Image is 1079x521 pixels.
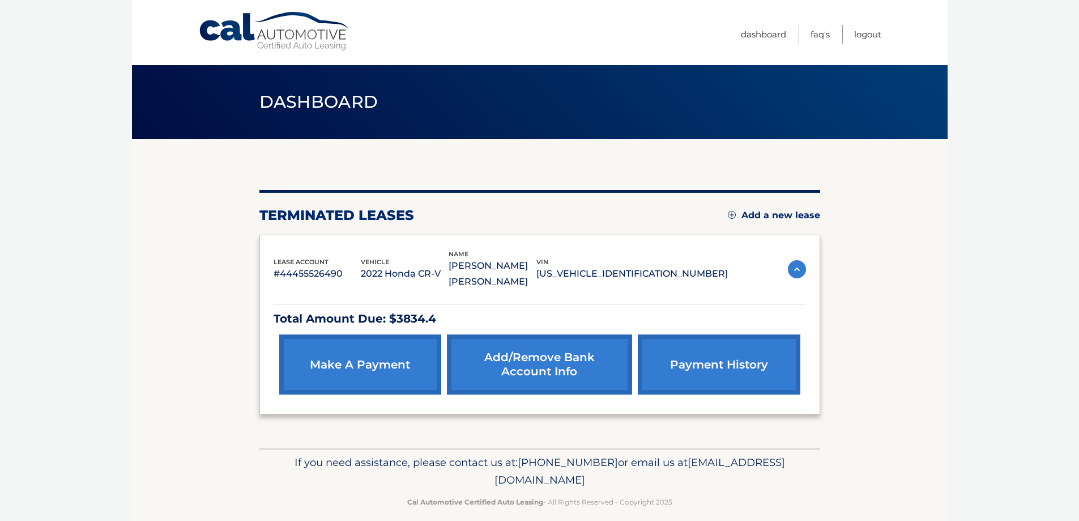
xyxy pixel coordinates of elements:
[638,334,800,395] a: payment history
[407,498,543,506] strong: Cal Automotive Certified Auto Leasing
[274,266,361,282] p: #44455526490
[361,266,449,282] p: 2022 Honda CR-V
[447,334,632,395] a: Add/Remove bank account info
[361,258,389,266] span: vehicle
[728,211,736,219] img: add.svg
[267,454,813,490] p: If you need assistance, please contact us at: or email us at
[741,25,786,44] a: Dashboard
[518,456,618,469] span: [PHONE_NUMBER]
[279,334,441,395] a: make a payment
[788,260,806,278] img: accordion-active.svg
[536,266,728,282] p: [US_VEHICLE_IDENTIFICATION_NUMBER]
[449,258,536,290] p: [PERSON_NAME] [PERSON_NAME]
[536,258,548,266] span: vin
[449,250,468,258] span: name
[259,207,414,224] h2: terminated leases
[198,11,351,52] a: Cal Automotive
[274,309,806,329] p: Total Amount Due: $3834.4
[811,25,830,44] a: FAQ's
[854,25,881,44] a: Logout
[267,496,813,508] p: - All Rights Reserved - Copyright 2025
[259,91,378,112] span: Dashboard
[274,258,329,266] span: lease account
[728,210,820,221] a: Add a new lease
